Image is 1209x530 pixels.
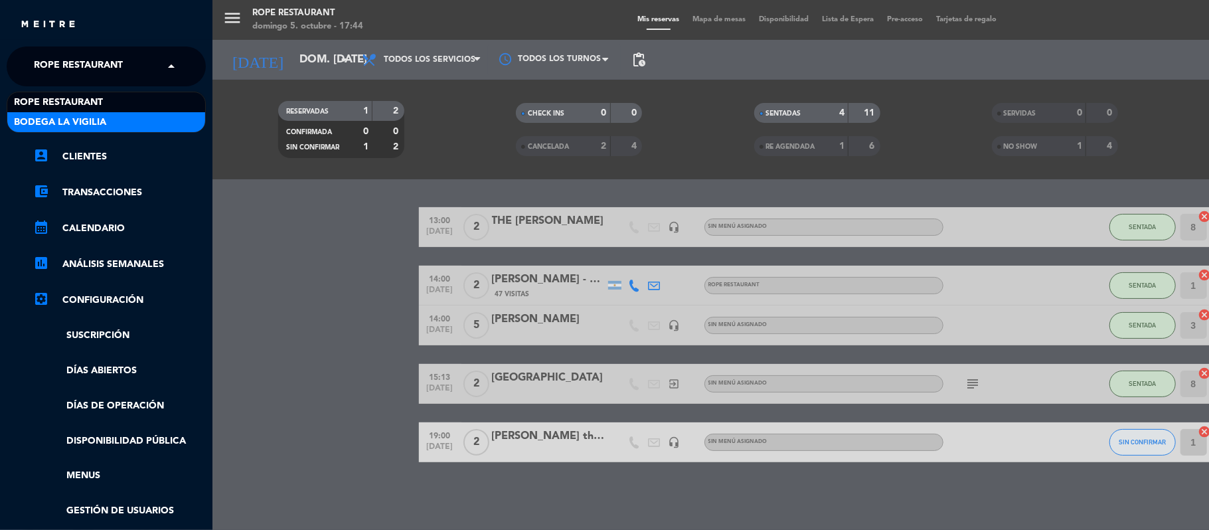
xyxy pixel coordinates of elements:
[33,363,206,379] a: Días abiertos
[33,468,206,484] a: Menus
[33,149,206,165] a: account_boxClientes
[33,256,206,272] a: assessmentANÁLISIS SEMANALES
[33,398,206,414] a: Días de Operación
[33,183,49,199] i: account_balance_wallet
[33,328,206,343] a: Suscripción
[33,185,206,201] a: account_balance_walletTransacciones
[33,255,49,271] i: assessment
[14,115,106,130] span: Bodega La Vigilia
[33,221,206,236] a: calendar_monthCalendario
[33,434,206,449] a: Disponibilidad pública
[20,20,76,30] img: MEITRE
[34,52,123,80] span: Rope restaurant
[33,291,49,307] i: settings_applications
[33,147,49,163] i: account_box
[33,503,206,519] a: Gestión de usuarios
[33,219,49,235] i: calendar_month
[33,292,206,308] a: Configuración
[14,95,103,110] span: Rope restaurant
